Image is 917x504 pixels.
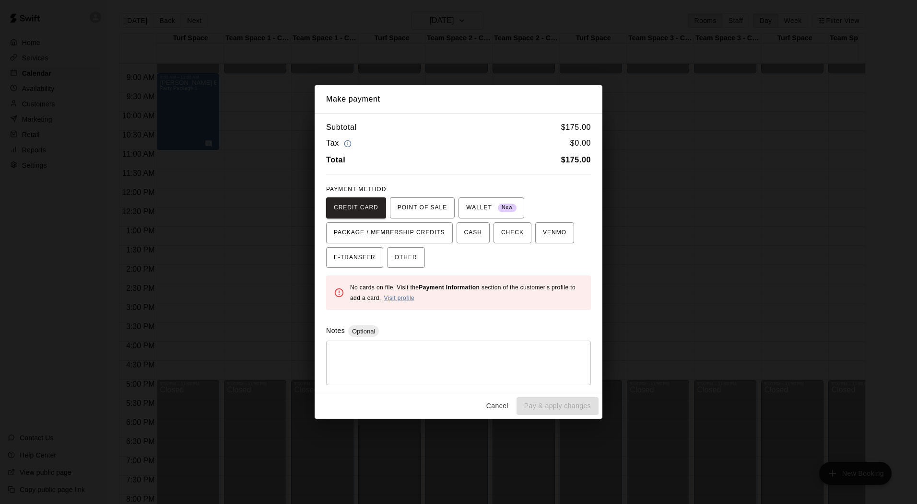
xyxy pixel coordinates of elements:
h2: Make payment [315,85,602,113]
b: $ 175.00 [561,156,591,164]
button: E-TRANSFER [326,247,383,268]
b: Payment Information [419,284,480,291]
span: E-TRANSFER [334,250,376,265]
span: OTHER [395,250,417,265]
button: CREDIT CARD [326,197,386,218]
span: VENMO [543,225,566,241]
button: OTHER [387,247,425,268]
h6: $ 175.00 [561,121,591,134]
span: PACKAGE / MEMBERSHIP CREDITS [334,225,445,241]
button: PACKAGE / MEMBERSHIP CREDITS [326,222,453,243]
h6: Tax [326,137,354,150]
button: WALLET New [458,197,524,218]
h6: Subtotal [326,121,357,134]
button: CASH [457,222,490,243]
span: CASH [464,225,482,241]
h6: $ 0.00 [570,137,591,150]
span: New [498,201,517,214]
b: Total [326,156,345,164]
label: Notes [326,327,345,334]
span: CREDIT CARD [334,200,378,216]
button: CHECK [494,222,531,243]
a: Visit profile [384,295,414,301]
button: POINT OF SALE [390,197,455,218]
span: POINT OF SALE [398,200,447,216]
button: Cancel [482,397,513,415]
span: PAYMENT METHOD [326,186,386,193]
span: WALLET [466,200,517,216]
span: Optional [348,328,379,335]
span: CHECK [501,225,524,241]
button: VENMO [535,222,574,243]
span: No cards on file. Visit the section of the customer's profile to add a card. [350,284,576,301]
